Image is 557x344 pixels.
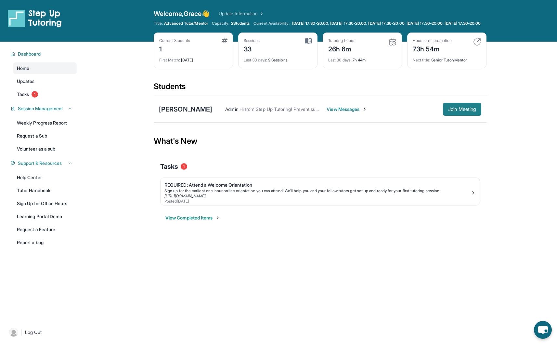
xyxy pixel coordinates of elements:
a: Request a Feature [13,224,77,235]
span: Capacity: [212,21,230,26]
a: Tasks1 [13,88,77,100]
span: Log Out [25,329,42,336]
a: Update Information [219,10,264,17]
a: Sign Up for Office Hours [13,198,77,209]
button: Support & Resources [15,160,73,166]
a: Request a Sub [13,130,77,142]
div: 1 [159,43,190,54]
div: [DATE] [159,54,227,63]
div: 26h 6m [328,43,354,54]
div: Hours until promotion [413,38,452,43]
a: |Log Out [6,325,77,339]
img: logo [8,9,62,27]
span: Next title : [413,58,430,62]
button: Session Management [15,105,73,112]
img: Chevron Right [258,10,264,17]
button: Join Meeting [443,103,481,116]
span: Tasks [160,162,178,171]
img: card [389,38,396,46]
div: Posted [DATE] [164,199,471,204]
span: | [21,328,22,336]
span: Updates [17,78,35,85]
a: REQUIRED: Attend a Welcome OrientationSign up for the earliest one-hour online orientation you ca... [161,178,480,205]
button: Dashboard [15,51,73,57]
span: Admin : [225,106,239,112]
div: Current Students [159,38,190,43]
div: Tutoring hours [328,38,354,43]
a: Volunteer as a sub [13,143,77,155]
div: 33 [244,43,260,54]
div: 7h 44m [328,54,396,63]
img: card [473,38,481,46]
span: Session Management [18,105,63,112]
span: Welcome, Grace 👋 [154,9,210,18]
a: Learning Portal Demo [13,211,77,222]
span: 1 [32,91,38,98]
div: 9 Sessions [244,54,312,63]
span: Support & Resources [18,160,62,166]
span: Title: [154,21,163,26]
img: Chevron-Right [362,107,367,112]
button: chat-button [534,321,552,339]
a: [DATE] 17:30-20:00, [DATE] 17:30-20:00, [DATE] 17:30-20:00, [DATE] 17:30-20:00, [DATE] 17:30-20:00 [291,21,482,26]
span: Advanced Tutor/Mentor [164,21,208,26]
a: Weekly Progress Report [13,117,77,129]
div: [PERSON_NAME] [159,105,212,114]
div: Senior Tutor/Mentor [413,54,481,63]
span: Tasks [17,91,29,98]
span: First Match : [159,58,180,62]
span: Current Availability: [253,21,289,26]
span: View Messages [327,106,367,112]
span: Last 30 days : [244,58,267,62]
a: Help Center [13,172,77,183]
div: Students [154,81,486,96]
div: 73h 54m [413,43,452,54]
span: Home [17,65,29,72]
div: What's New [154,127,486,155]
div: Sign up for the earliest one-hour online orientation you can attend! We’ll help you and your fell... [164,188,471,193]
span: Last 30 days : [328,58,352,62]
div: REQUIRED: Attend a Welcome Orientation [164,182,471,188]
span: 2 Students [231,21,250,26]
a: Report a bug [13,237,77,248]
img: card [305,38,312,44]
img: card [222,38,227,43]
span: Join Meeting [448,107,476,111]
button: View Completed Items [165,215,220,221]
a: Updates [13,75,77,87]
img: user-img [9,328,18,337]
span: Dashboard [18,51,41,57]
span: [DATE] 17:30-20:00, [DATE] 17:30-20:00, [DATE] 17:30-20:00, [DATE] 17:30-20:00, [DATE] 17:30-20:00 [292,21,481,26]
span: 1 [181,163,187,170]
a: Home [13,62,77,74]
a: [URL][DOMAIN_NAME].. [164,193,208,198]
div: Sessions [244,38,260,43]
a: Tutor Handbook [13,185,77,196]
